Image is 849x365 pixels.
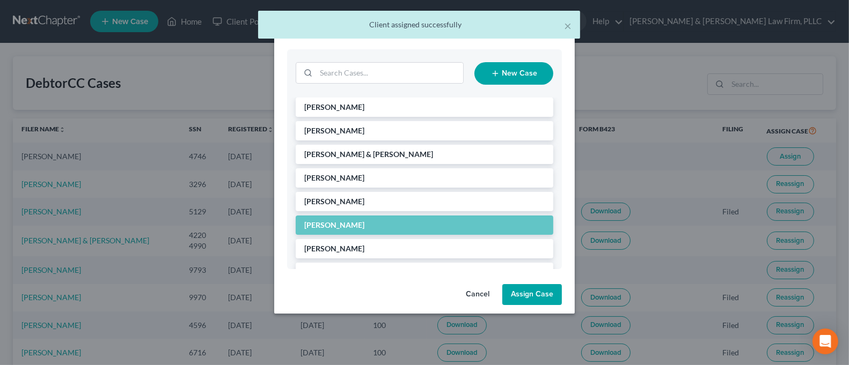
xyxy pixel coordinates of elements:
span: [PERSON_NAME] [304,126,364,135]
div: Client assigned successfully [267,19,572,30]
button: × [564,19,572,32]
span: [PERSON_NAME] [304,267,364,277]
span: [PERSON_NAME] [304,244,364,253]
button: New Case [474,62,553,85]
span: [PERSON_NAME] & [PERSON_NAME] [304,150,433,159]
div: Open Intercom Messenger [813,329,838,354]
input: Search Cases... [316,63,463,83]
span: [PERSON_NAME] [304,197,364,206]
span: (25-30729-5) [366,267,410,277]
button: Cancel [457,284,498,306]
span: [PERSON_NAME] [304,173,364,182]
span: [PERSON_NAME] [304,220,364,229]
span: [PERSON_NAME] [304,102,364,111]
button: Assign Case [502,284,562,306]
